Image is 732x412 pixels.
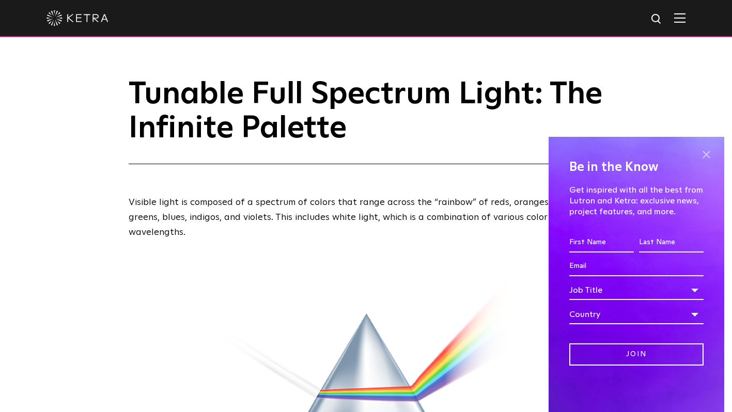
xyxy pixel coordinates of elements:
[650,13,663,26] img: search icon
[569,280,704,300] div: Job Title
[639,233,704,252] input: Last Name
[129,195,604,240] p: Visible light is composed of a spectrum of colors that range across the “rainbow” of reds, orange...
[46,10,108,26] img: ketra-logo-2019-white
[569,185,704,217] p: Get inspired with all the best from Lutron and Ketra: exclusive news, project features, and more.
[129,77,604,164] h1: Tunable Full Spectrum Light: The Infinite Palette
[569,343,704,366] input: Join
[569,257,704,276] input: Email
[569,304,704,324] div: Country
[569,233,634,252] input: First Name
[569,157,704,177] h4: Be in the Know
[674,13,686,23] img: Hamburger%20Nav.svg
